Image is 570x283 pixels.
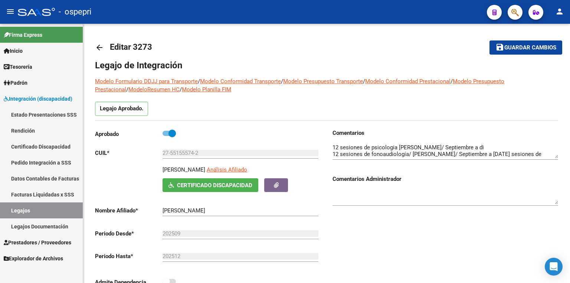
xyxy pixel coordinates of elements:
[545,258,563,276] div: Open Intercom Messenger
[207,166,247,173] span: Análisis Afiliado
[283,78,363,85] a: Modelo Presupuesto Transporte
[4,63,32,71] span: Tesorería
[200,78,281,85] a: Modelo Conformidad Transporte
[332,175,558,183] h3: Comentarios Administrador
[4,31,42,39] span: Firma Express
[95,206,163,215] p: Nombre Afiliado
[489,40,562,54] button: Guardar cambios
[128,86,180,93] a: ModeloResumen HC
[4,238,71,247] span: Prestadores / Proveedores
[95,130,163,138] p: Aprobado
[95,78,198,85] a: Modelo Formulario DDJJ para Transporte
[95,149,163,157] p: CUIL
[182,86,231,93] a: Modelo Planilla FIM
[495,43,504,52] mat-icon: save
[95,102,148,116] p: Legajo Aprobado.
[59,4,91,20] span: - ospepri
[365,78,451,85] a: Modelo Conformidad Prestacional
[95,230,163,238] p: Periodo Desde
[555,7,564,16] mat-icon: person
[163,166,205,174] p: [PERSON_NAME]
[177,182,252,189] span: Certificado Discapacidad
[95,252,163,260] p: Periodo Hasta
[4,95,72,103] span: Integración (discapacidad)
[4,79,27,87] span: Padrón
[332,129,558,137] h3: Comentarios
[4,254,63,263] span: Explorador de Archivos
[110,42,152,52] span: Editar 3273
[6,7,15,16] mat-icon: menu
[95,43,104,52] mat-icon: arrow_back
[95,59,558,71] h1: Legajo de Integración
[163,178,258,192] button: Certificado Discapacidad
[4,47,23,55] span: Inicio
[504,45,556,51] span: Guardar cambios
